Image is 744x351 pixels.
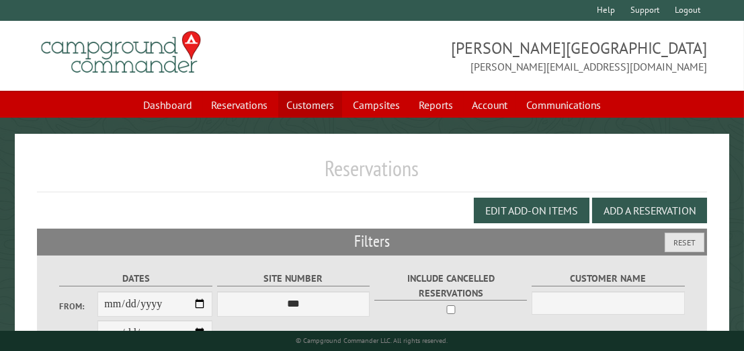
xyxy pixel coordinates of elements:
img: tab_keywords_by_traffic_grey.svg [134,78,144,89]
label: To: [59,328,97,341]
a: Reports [411,92,461,118]
div: Domain Overview [51,79,120,88]
a: Campsites [345,92,408,118]
span: [PERSON_NAME][GEOGRAPHIC_DATA] [PERSON_NAME][EMAIL_ADDRESS][DOMAIN_NAME] [372,37,707,75]
label: Customer Name [532,271,685,286]
div: Keywords by Traffic [149,79,226,88]
button: Reset [665,233,704,252]
img: logo_orange.svg [22,22,32,32]
button: Add a Reservation [592,198,707,223]
div: Domain: [DOMAIN_NAME] [35,35,148,46]
h2: Filters [37,229,706,254]
a: Dashboard [135,92,200,118]
a: Communications [518,92,609,118]
a: Reservations [203,92,276,118]
label: Dates [59,271,212,286]
label: From: [59,300,97,313]
a: Customers [278,92,342,118]
small: © Campground Commander LLC. All rights reserved. [296,336,448,345]
img: Campground Commander [37,26,205,79]
h1: Reservations [37,155,706,192]
label: Include Cancelled Reservations [374,271,528,301]
img: tab_domain_overview_orange.svg [36,78,47,89]
div: v 4.0.25 [38,22,66,32]
label: Site Number [217,271,370,286]
img: website_grey.svg [22,35,32,46]
button: Edit Add-on Items [474,198,589,223]
a: Account [464,92,515,118]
